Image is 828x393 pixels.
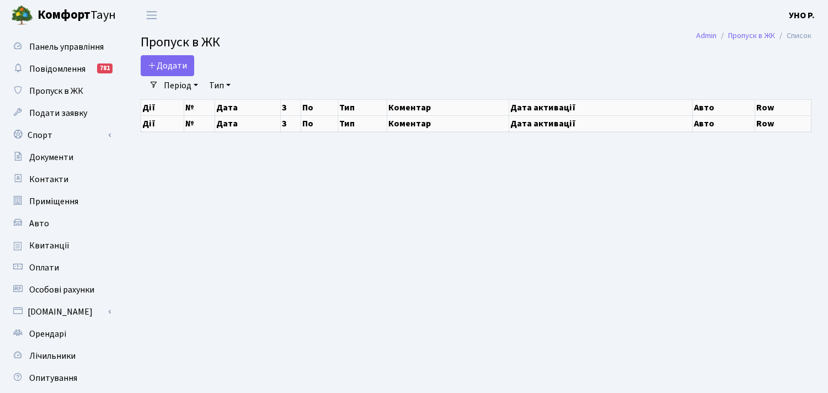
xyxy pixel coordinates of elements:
span: Пропуск в ЖК [29,85,83,97]
nav: breadcrumb [680,24,828,47]
li: Список [775,30,811,42]
th: Дії [141,99,184,115]
a: Орендарі [6,323,116,345]
a: [DOMAIN_NAME] [6,301,116,323]
a: Тип [205,76,235,95]
div: 781 [97,63,113,73]
span: Опитування [29,372,77,384]
span: Подати заявку [29,107,87,119]
span: Контакти [29,173,68,185]
th: Коментар [387,99,509,115]
span: Пропуск в ЖК [141,33,220,52]
th: № [184,115,215,131]
a: Пропуск в ЖК [728,30,775,41]
span: Орендарі [29,328,66,340]
span: Повідомлення [29,63,86,75]
a: Авто [6,213,116,235]
span: Квитанції [29,240,70,252]
a: Пропуск в ЖК [6,80,116,102]
a: Подати заявку [6,102,116,124]
span: Документи [29,151,73,163]
a: Період [159,76,202,95]
th: По [301,99,338,115]
th: № [184,99,215,115]
span: Панель управління [29,41,104,53]
a: Додати [141,55,194,76]
th: З [280,99,301,115]
a: Документи [6,146,116,168]
th: Row [755,115,811,131]
a: Повідомлення781 [6,58,116,80]
th: Дата [215,99,280,115]
th: По [301,115,338,131]
a: Контакти [6,168,116,190]
a: Опитування [6,367,116,389]
a: Квитанції [6,235,116,257]
a: Панель управління [6,36,116,58]
span: Авто [29,217,49,230]
span: Оплати [29,262,59,274]
a: Особові рахунки [6,279,116,301]
span: Особові рахунки [29,284,94,296]
th: Дата активації [509,115,692,131]
a: Лічильники [6,345,116,367]
a: Спорт [6,124,116,146]
th: Row [755,99,811,115]
span: Таун [38,6,116,25]
a: Приміщення [6,190,116,213]
span: Додати [148,60,187,72]
span: Приміщення [29,195,78,208]
th: З [280,115,301,131]
th: Тип [338,115,387,131]
th: Авто [692,115,755,131]
a: Оплати [6,257,116,279]
a: УНО Р. [789,9,815,22]
a: Admin [696,30,717,41]
th: Дії [141,115,184,131]
th: Дата [215,115,280,131]
th: Тип [338,99,387,115]
th: Коментар [387,115,509,131]
th: Дата активації [509,99,692,115]
button: Переключити навігацію [138,6,165,24]
b: Комфорт [38,6,90,24]
img: logo.png [11,4,33,26]
span: Лічильники [29,350,76,362]
th: Авто [692,99,755,115]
